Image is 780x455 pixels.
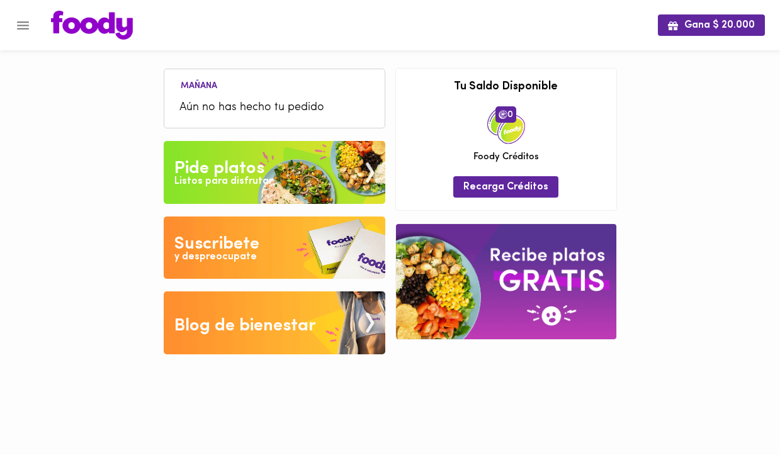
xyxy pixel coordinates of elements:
span: Gana $ 20.000 [668,20,755,31]
img: credits-package.png [487,106,525,144]
h3: Tu Saldo Disponible [405,81,607,94]
div: Suscribete [174,232,259,257]
img: Blog de bienestar [164,291,385,354]
img: Disfruta bajar de peso [164,216,385,279]
img: referral-banner.png [396,224,616,339]
div: Pide platos [174,156,264,181]
div: Listos para disfrutar [174,174,273,189]
button: Gana $ 20.000 [658,14,765,35]
iframe: Messagebird Livechat Widget [707,382,767,442]
span: Foody Créditos [473,150,539,164]
span: Recarga Créditos [463,181,548,193]
span: 0 [495,106,516,123]
button: Recarga Créditos [453,176,558,197]
img: foody-creditos.png [499,110,507,119]
div: Blog de bienestar [174,313,316,339]
span: Aún no has hecho tu pedido [179,99,370,116]
div: y despreocupate [174,250,257,264]
button: Menu [8,10,38,41]
img: logo.png [51,11,133,40]
li: Mañana [171,79,227,91]
img: Pide un Platos [164,141,385,204]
